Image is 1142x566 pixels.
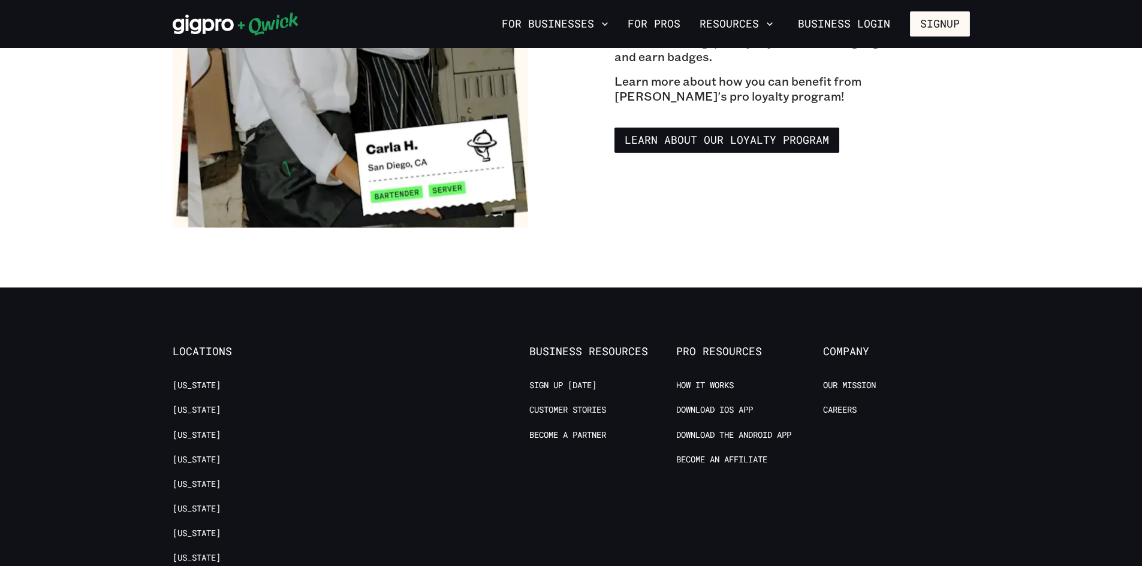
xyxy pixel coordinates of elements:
span: Business Resources [529,345,676,358]
a: [US_STATE] [173,503,221,514]
button: For Businesses [497,14,613,34]
p: Learn more about how you can benefit from [PERSON_NAME]'s pro loyalty program! [614,74,970,104]
a: How it Works [676,380,734,391]
a: [US_STATE] [173,528,221,539]
a: Download the Android App [676,429,791,441]
a: Learn about our Loyalty Program [614,128,839,153]
a: Careers [823,404,857,416]
a: Download IOS App [676,404,753,416]
a: Customer stories [529,404,606,416]
a: [US_STATE] [173,380,221,391]
a: Become an Affiliate [676,454,767,465]
a: [US_STATE] [173,479,221,490]
a: [US_STATE] [173,429,221,441]
span: Locations [173,345,320,358]
button: Signup [910,11,970,37]
a: [US_STATE] [173,454,221,465]
a: Sign up [DATE] [529,380,596,391]
span: Pro Resources [676,345,823,358]
a: Business Login [788,11,900,37]
span: Company [823,345,970,358]
a: [US_STATE] [173,404,221,416]
a: For Pros [623,14,685,34]
button: Resources [695,14,778,34]
a: Our Mission [823,380,876,391]
a: [US_STATE] [173,552,221,564]
p: Now introducing: pro loyalty. Work shifts, get good feedback, and earn badges. [614,34,970,64]
a: Become a Partner [529,429,606,441]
